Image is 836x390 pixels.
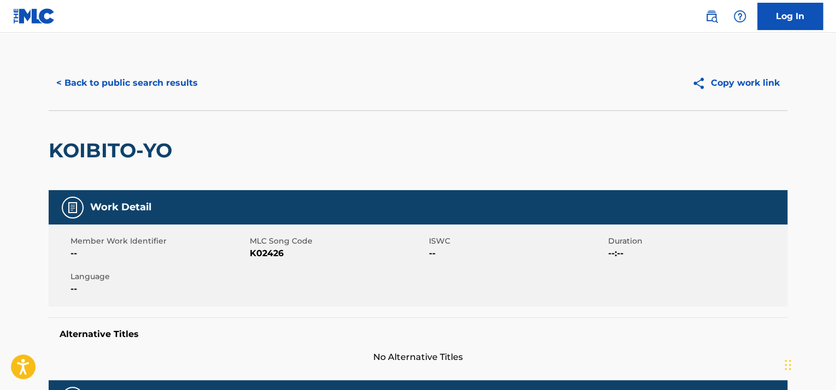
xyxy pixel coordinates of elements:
[700,5,722,27] a: Public Search
[705,10,718,23] img: search
[684,69,787,97] button: Copy work link
[70,235,247,247] span: Member Work Identifier
[608,235,785,247] span: Duration
[49,138,178,163] h2: KOIBITO-YO
[733,10,746,23] img: help
[250,247,426,260] span: K02426
[729,5,751,27] div: Help
[429,235,605,247] span: ISWC
[692,76,711,90] img: Copy work link
[66,201,79,214] img: Work Detail
[781,338,836,390] iframe: Chat Widget
[70,271,247,282] span: Language
[785,348,791,381] div: Drag
[757,3,823,30] a: Log In
[70,247,247,260] span: --
[49,351,787,364] span: No Alternative Titles
[608,247,785,260] span: --:--
[13,8,55,24] img: MLC Logo
[90,201,151,214] h5: Work Detail
[429,247,605,260] span: --
[49,69,205,97] button: < Back to public search results
[70,282,247,296] span: --
[60,329,776,340] h5: Alternative Titles
[250,235,426,247] span: MLC Song Code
